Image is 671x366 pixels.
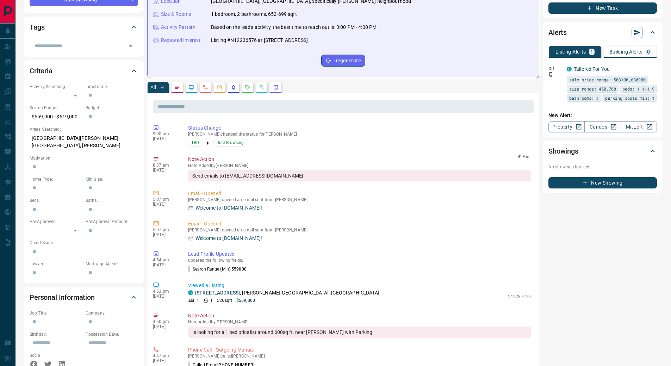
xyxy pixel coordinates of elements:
[153,136,178,141] p: [DATE]
[197,297,199,304] p: 1
[30,105,82,111] p: Search Range:
[555,49,586,54] p: Listing Alerts
[236,297,255,304] p: $559,000
[86,83,138,90] p: Timeframe:
[211,24,377,31] p: Based on the lead's activity, the best time to reach out is: 3:00 PM - 4:00 PM
[548,24,657,41] div: Alerts
[245,85,250,90] svg: Requests
[188,258,531,263] p: updated the following fields:
[30,331,82,337] p: Birthday:
[30,289,138,306] div: Personal Information
[153,227,178,232] p: 5:07 pm
[86,261,138,267] p: Mortgage Agent:
[153,258,178,262] p: 4:54 pm
[188,190,531,197] p: Email - Opened
[548,27,567,38] h2: Alerts
[126,41,136,51] button: Open
[548,143,657,160] div: Showings
[609,49,643,54] p: Building Alerts
[188,170,531,181] div: Send emails to [EMAIL_ADDRESS][DOMAIN_NAME]
[86,176,138,182] p: Min Size:
[188,282,531,289] p: Viewed a Listing
[211,11,297,18] p: 1 bedroom, 2 bathrooms, 652-699 sqft
[30,19,138,36] div: Tags
[161,37,200,44] p: Repeated Interest
[548,72,553,77] svg: Push Notification Only
[548,66,563,72] p: Off
[191,139,199,146] span: TBD
[30,132,138,151] p: [GEOGRAPHIC_DATA][PERSON_NAME][GEOGRAPHIC_DATA], [PERSON_NAME]
[590,49,593,54] p: 1
[153,289,178,294] p: 4:53 pm
[203,85,208,90] svg: Calls
[605,94,654,101] span: parking spots min: 1
[574,66,610,72] a: Tailored For You
[150,85,156,90] p: All
[153,353,178,358] p: 4:47 pm
[584,121,621,132] a: Condos
[548,121,585,132] a: Property
[188,228,531,232] p: [PERSON_NAME] opened an email sent from [PERSON_NAME]
[217,139,244,146] span: Just Browsing
[153,324,178,329] p: [DATE]
[210,297,213,304] p: 1
[153,163,178,168] p: 8:37 am
[30,126,138,132] p: Areas Searched:
[622,85,654,92] span: beds: 1.1-1.9
[30,240,138,246] p: Credit Score:
[86,310,138,316] p: Company:
[161,11,191,18] p: Size & Rooms
[188,290,193,295] div: condos.ca
[195,290,240,296] a: [STREET_ADDRESS]
[548,177,657,188] button: New Showing
[30,155,138,161] p: Motivation:
[30,62,138,79] div: Criteria
[548,145,578,157] h2: Showings
[30,65,52,76] h2: Criteria
[569,85,616,92] span: size range: 450,768
[259,85,265,90] svg: Opportunities
[569,94,599,101] span: bathrooms: 1
[30,83,82,90] p: Actively Searching:
[153,168,178,173] p: [DATE]
[30,176,82,182] p: Home Type:
[30,292,95,303] h2: Personal Information
[188,197,531,202] p: [PERSON_NAME] opened an email sent from [PERSON_NAME]
[86,197,138,204] p: Baths:
[508,293,531,300] p: N12237270
[621,121,657,132] a: Mr.Loft
[217,85,222,90] svg: Emails
[188,124,531,132] p: Status Change
[188,320,531,324] p: Note Added by [PERSON_NAME]
[153,358,178,363] p: [DATE]
[188,312,531,320] p: Note Action
[188,220,531,228] p: Email - Opened
[188,327,531,338] div: Is looking for a 1 bed price list around 600sq ft. near [PERSON_NAME] with Parking
[188,250,531,258] p: Lead Profile Updated
[86,218,138,225] p: Pre-Approval Amount:
[195,235,262,242] p: Welcome to [DOMAIN_NAME]!
[153,262,178,267] p: [DATE]
[569,76,646,83] span: sale price range: 503100,680900
[30,261,82,267] p: Lawyer:
[153,131,178,136] p: 9:00 am
[30,111,82,123] p: $559,000 - $619,000
[174,85,180,90] svg: Notes
[30,310,82,316] p: Job Title:
[153,202,178,207] p: [DATE]
[273,85,279,90] svg: Agent Actions
[195,204,262,212] p: Welcome to [DOMAIN_NAME]!
[513,154,534,160] button: Pin
[30,197,82,204] p: Beds:
[548,112,657,119] p: New Alert:
[161,24,195,31] p: Activity Pattern
[548,2,657,14] button: New Task
[231,85,236,90] svg: Listing Alerts
[188,346,531,354] p: Phone Call - Outgoing Manual
[188,163,531,168] p: Note Added by [PERSON_NAME]
[30,218,82,225] p: Pre-Approved:
[86,331,138,337] p: Possession Date:
[188,85,194,90] svg: Lead Browsing Activity
[217,297,232,304] p: 526 sqft
[647,49,650,54] p: 0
